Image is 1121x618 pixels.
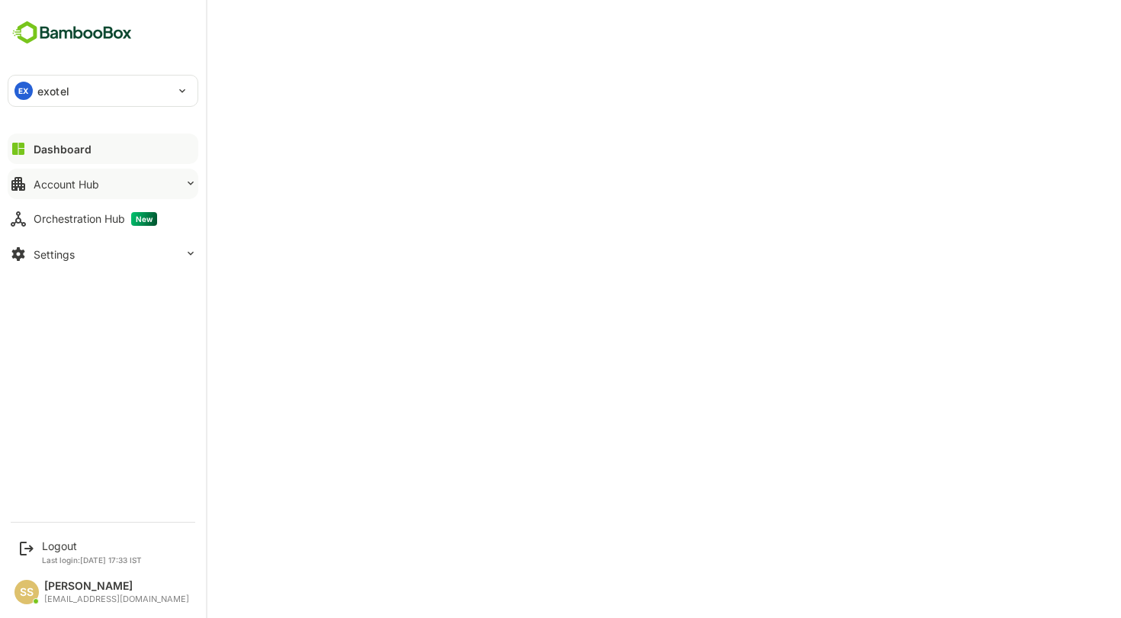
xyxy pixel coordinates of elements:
div: EX [14,82,33,100]
span: New [131,212,157,226]
button: Account Hub [8,169,198,199]
button: Dashboard [8,134,198,164]
div: EXexotel [8,76,198,106]
div: SS [14,580,39,604]
img: BambooboxFullLogoMark.5f36c76dfaba33ec1ec1367b70bb1252.svg [8,18,137,47]
button: Settings [8,239,198,269]
p: exotel [37,83,69,99]
div: Logout [42,539,142,552]
button: Orchestration HubNew [8,204,198,234]
div: Dashboard [34,143,92,156]
div: Account Hub [34,178,99,191]
div: Orchestration Hub [34,212,157,226]
div: [EMAIL_ADDRESS][DOMAIN_NAME] [44,594,189,604]
div: [PERSON_NAME] [44,580,189,593]
p: Last login: [DATE] 17:33 IST [42,555,142,565]
div: Settings [34,248,75,261]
